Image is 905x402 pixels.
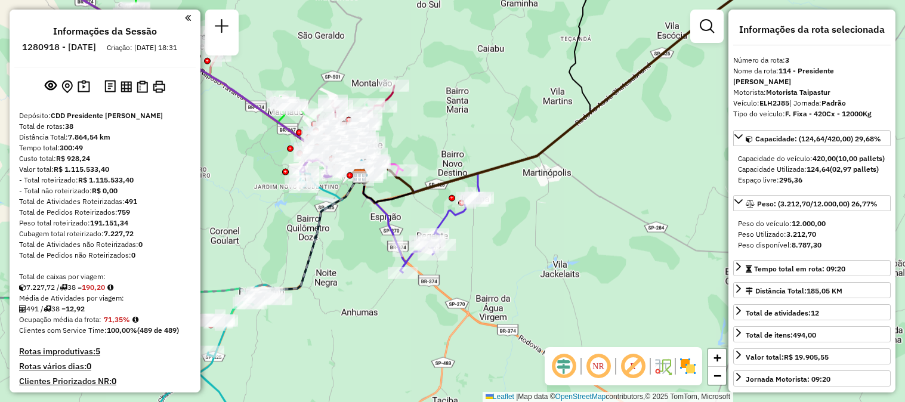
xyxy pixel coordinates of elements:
div: Distância Total: [746,286,842,296]
div: Total de rotas: [19,121,191,132]
a: Zoom in [708,349,726,367]
div: Peso: (3.212,70/12.000,00) 26,77% [733,214,891,255]
div: Veículo: [733,98,891,109]
button: Centralizar mapa no depósito ou ponto de apoio [59,78,75,96]
div: Total de Pedidos não Roteirizados: [19,250,191,261]
a: Zoom out [708,367,726,385]
i: Total de rotas [44,305,51,313]
strong: 8.787,30 [792,240,821,249]
strong: 124,64 [807,165,830,174]
a: Total de atividades:12 [733,304,891,320]
a: Leaflet [486,392,514,401]
strong: 7.864,54 km [68,132,110,141]
img: Cross PA [353,168,368,184]
strong: 494,00 [793,330,816,339]
strong: F. Fixa - 420Cx - 12000Kg [785,109,872,118]
span: Ocultar deslocamento [549,352,578,381]
strong: (489 de 489) [137,326,179,335]
strong: 3 [785,55,789,64]
strong: 190,20 [82,283,105,292]
img: CDD Presidente Prudente [352,169,367,184]
strong: 71,35% [104,315,130,324]
div: Peso total roteirizado: [19,218,191,228]
span: Peso do veículo: [738,219,826,228]
div: Valor total: [19,164,191,175]
strong: 759 [118,208,130,217]
div: Capacidade Utilizada: [738,164,886,175]
button: Logs desbloquear sessão [102,78,118,96]
div: Média de Atividades por viagem: [19,293,191,304]
i: Meta Caixas/viagem: 210,30 Diferença: -20,10 [107,284,113,291]
a: Capacidade: (124,64/420,00) 29,68% [733,130,891,146]
a: Valor total:R$ 19.905,55 [733,348,891,364]
span: − [714,368,721,383]
strong: (10,00 pallets) [836,154,885,163]
strong: 5 [95,346,100,357]
div: Criação: [DATE] 18:31 [102,42,182,53]
div: Total de itens: [746,330,816,341]
strong: 191.151,34 [90,218,128,227]
div: Custo total: [19,153,191,164]
div: Motorista: [733,87,891,98]
strong: ELH2J85 [759,98,789,107]
strong: 38 [65,122,73,131]
span: Capacidade: (124,64/420,00) 29,68% [755,134,881,143]
i: Total de rotas [60,284,67,291]
strong: R$ 1.115.533,40 [78,175,134,184]
img: Fads [354,159,369,174]
h4: Rotas vários dias: [19,361,191,372]
h4: Clientes Priorizados NR: [19,376,191,386]
strong: 3.212,70 [786,230,816,239]
div: Jornada Motorista: 09:20 [746,374,830,385]
div: Nome da rota: [733,66,891,87]
a: Clique aqui para minimizar o painel [185,11,191,24]
button: Exibir sessão original [42,77,59,96]
strong: R$ 1.115.533,40 [54,165,109,174]
strong: 114 - Presidente [PERSON_NAME] [733,66,834,86]
a: Distância Total:185,05 KM [733,282,891,298]
strong: 0 [87,361,91,372]
div: Espaço livre: [738,175,886,185]
div: 491 / 38 = [19,304,191,314]
span: Total de atividades: [746,308,819,317]
div: Total de Atividades não Roteirizadas: [19,239,191,250]
strong: CDD Presidente [PERSON_NAME] [51,111,163,120]
button: Painel de Sugestão [75,78,92,96]
div: Valor total: [746,352,829,363]
div: Capacidade: (124,64/420,00) 29,68% [733,149,891,190]
strong: 420,00 [813,154,836,163]
div: Total de Pedidos Roteirizados: [19,207,191,218]
div: Total de Atividades Roteirizadas: [19,196,191,207]
div: Cubagem total roteirizado: [19,228,191,239]
span: Ocultar NR [584,352,613,381]
a: Peso: (3.212,70/12.000,00) 26,77% [733,195,891,211]
span: + [714,350,721,365]
strong: 7.227,72 [104,229,134,238]
a: Jornada Motorista: 09:20 [733,370,891,386]
i: Cubagem total roteirizado [19,284,26,291]
span: Exibir rótulo [619,352,647,381]
strong: R$ 0,00 [92,186,118,195]
span: Ocupação média da frota: [19,315,101,324]
a: OpenStreetMap [555,392,606,401]
button: Visualizar Romaneio [134,78,150,95]
h4: Informações da rota selecionada [733,24,891,35]
div: Peso Utilizado: [738,229,886,240]
div: Total de caixas por viagem: [19,271,191,282]
strong: R$ 928,24 [56,154,90,163]
h4: Rotas improdutivas: [19,347,191,357]
span: Peso: (3.212,70/12.000,00) 26,77% [757,199,878,208]
div: Depósito: [19,110,191,121]
strong: Motorista Taipastur [766,88,830,97]
h4: Informações da Sessão [53,26,157,37]
div: Tipo do veículo: [733,109,891,119]
h6: 1280918 - [DATE] [22,42,96,52]
a: Total de itens:494,00 [733,326,891,342]
strong: 0 [138,240,143,249]
em: Média calculada utilizando a maior ocupação (%Peso ou %Cubagem) de cada rota da sessão. Rotas cro... [132,316,138,323]
strong: 12 [811,308,819,317]
i: Total de Atividades [19,305,26,313]
span: 185,05 KM [807,286,842,295]
div: Map data © contributors,© 2025 TomTom, Microsoft [483,392,733,402]
a: Exibir filtros [695,14,719,38]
